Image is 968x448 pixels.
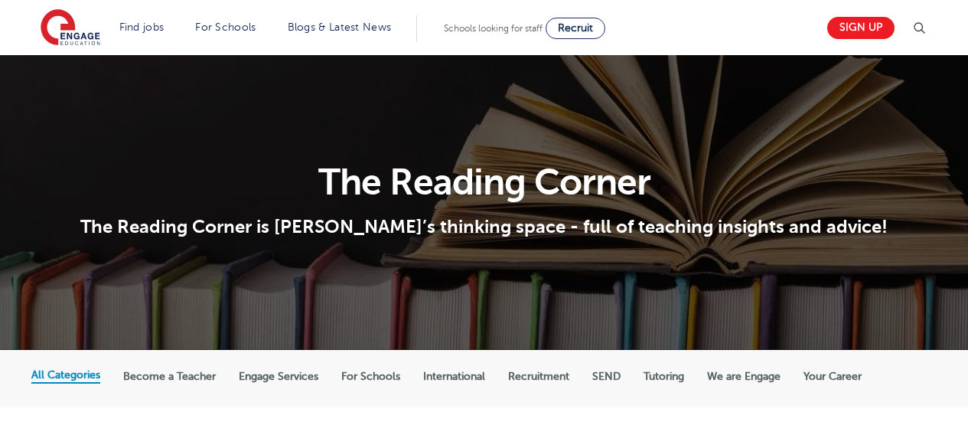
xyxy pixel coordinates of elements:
label: All Categories [31,368,100,382]
p: The Reading Corner is [PERSON_NAME]’s thinking space - full of teaching insights and advice! [31,215,937,238]
a: Find jobs [119,21,165,33]
label: We are Engage [707,370,781,384]
span: Recruit [558,22,593,34]
label: Become a Teacher [123,370,216,384]
a: Blogs & Latest News [288,21,392,33]
a: Sign up [827,17,895,39]
a: Recruit [546,18,605,39]
label: Recruitment [508,370,569,384]
label: Tutoring [644,370,684,384]
span: Schools looking for staff [444,23,543,34]
label: SEND [592,370,621,384]
img: Engage Education [41,9,100,47]
label: Your Career [803,370,862,384]
a: For Schools [195,21,256,33]
label: International [423,370,485,384]
label: Engage Services [239,370,318,384]
h1: The Reading Corner [31,164,937,201]
label: For Schools [341,370,400,384]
